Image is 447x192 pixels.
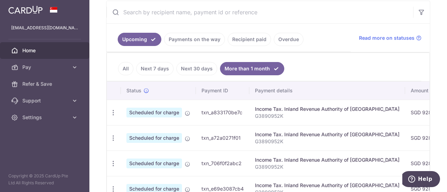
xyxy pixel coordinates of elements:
[255,182,400,189] div: Income Tax. Inland Revenue Authority of [GEOGRAPHIC_DATA]
[274,33,303,46] a: Overdue
[11,24,78,31] p: [EMAIL_ADDRESS][DOMAIN_NAME]
[405,125,445,151] td: SGD 928.23
[107,1,413,23] input: Search by recipient name, payment id or reference
[255,163,400,170] p: G3890952K
[255,113,400,120] p: G3890952K
[228,33,271,46] a: Recipient paid
[249,82,405,100] th: Payment details
[22,64,68,71] span: Pay
[126,159,182,168] span: Scheduled for charge
[22,97,68,104] span: Support
[126,108,182,117] span: Scheduled for charge
[220,62,284,75] a: More than 1 month
[22,47,68,54] span: Home
[255,106,400,113] div: Income Tax. Inland Revenue Authority of [GEOGRAPHIC_DATA]
[405,151,445,176] td: SGD 928.23
[8,6,43,14] img: CardUp
[22,80,68,87] span: Refer & Save
[359,34,422,41] a: Read more on statuses
[411,87,428,94] span: Amount
[196,82,249,100] th: Payment ID
[22,114,68,121] span: Settings
[176,62,217,75] a: Next 30 days
[196,151,249,176] td: txn_706f0f2abc2
[255,138,400,145] p: G3890952K
[255,131,400,138] div: Income Tax. Inland Revenue Authority of [GEOGRAPHIC_DATA]
[164,33,225,46] a: Payments on the way
[405,100,445,125] td: SGD 928.23
[196,100,249,125] td: txn_a833170be7c
[126,87,141,94] span: Status
[196,125,249,151] td: txn_a72a0271f01
[118,62,133,75] a: All
[402,171,440,189] iframe: Opens a widget where you can find more information
[359,34,415,41] span: Read more on statuses
[118,33,161,46] a: Upcoming
[255,156,400,163] div: Income Tax. Inland Revenue Authority of [GEOGRAPHIC_DATA]
[126,133,182,143] span: Scheduled for charge
[136,62,174,75] a: Next 7 days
